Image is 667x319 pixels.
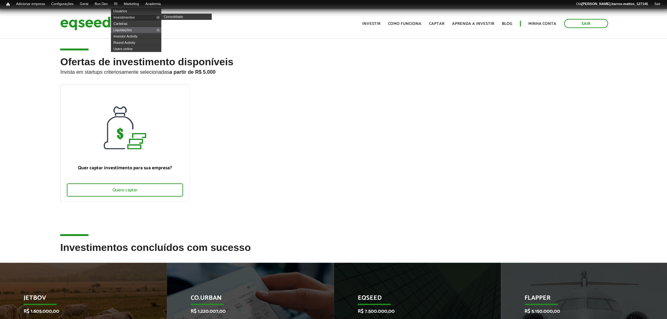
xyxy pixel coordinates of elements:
[191,308,301,314] p: R$ 1.220.007,00
[60,56,606,84] h2: Ofertas de investimento disponíveis
[24,294,134,305] p: JetBov
[60,15,111,32] img: EqSeed
[91,2,111,7] a: Bus Dev
[429,22,445,26] a: Captar
[67,183,183,197] div: Quero captar
[60,67,606,75] p: Invista em startups criteriosamente selecionadas
[169,69,216,75] strong: a partir de R$ 5.000
[358,308,468,314] p: R$ 7.500.000,00
[651,2,664,7] a: Sair
[48,2,77,7] a: Configurações
[452,22,495,26] a: Aprenda a investir
[582,2,648,6] strong: [PERSON_NAME].barros.mattos_127145
[529,22,557,26] a: Minha conta
[358,294,468,305] p: EqSeed
[60,84,190,202] a: Quer captar investimento para sua empresa? Quero captar
[362,22,381,26] a: Investir
[573,2,651,7] a: Olá[PERSON_NAME].barros.mattos_127145
[3,2,13,8] a: Início
[121,2,142,7] a: Marketing
[13,2,48,7] a: Adicionar empresa
[60,242,606,263] h2: Investimentos concluídos com sucesso
[142,2,164,7] a: Academia
[502,22,513,26] a: Blog
[525,308,635,314] p: R$ 5.150.000,00
[24,308,134,314] p: R$ 1.605.000,00
[191,294,301,305] p: Co.Urban
[111,8,161,14] a: Usuários
[67,165,183,171] p: Quer captar investimento para sua empresa?
[525,294,635,305] p: Flapper
[388,22,422,26] a: Como funciona
[77,2,91,7] a: Geral
[564,19,608,28] a: Sair
[111,2,121,7] a: RI
[6,2,10,7] span: Início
